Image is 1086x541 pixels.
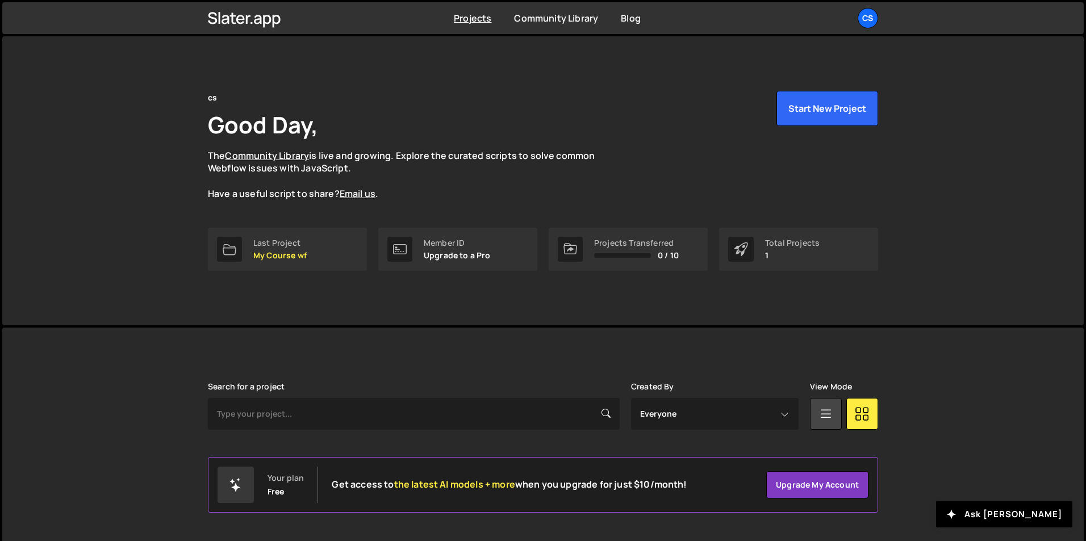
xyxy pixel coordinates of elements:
label: Search for a project [208,382,285,391]
a: Upgrade my account [766,471,868,498]
a: Blog [621,12,641,24]
label: Created By [631,382,674,391]
a: Last Project My Course wf [208,228,367,271]
div: Total Projects [765,238,820,248]
div: Your plan [268,473,304,483]
a: cs [858,8,878,28]
p: My Course wf [253,251,307,260]
button: Ask [PERSON_NAME] [936,501,1072,527]
p: Upgrade to a Pro [424,251,491,260]
span: 0 / 10 [658,251,679,260]
div: Member ID [424,238,491,248]
label: View Mode [810,382,852,391]
div: cs [208,91,217,104]
a: Email us [340,187,375,200]
div: Projects Transferred [594,238,679,248]
h1: Good Day, [208,109,318,140]
p: 1 [765,251,820,260]
div: Last Project [253,238,307,248]
div: Free [268,487,285,496]
a: Community Library [225,149,309,162]
p: The is live and growing. Explore the curated scripts to solve common Webflow issues with JavaScri... [208,149,617,200]
h2: Get access to when you upgrade for just $10/month! [332,479,687,490]
span: the latest AI models + more [394,478,515,490]
button: Start New Project [776,91,878,126]
input: Type your project... [208,398,620,430]
a: Community Library [514,12,598,24]
a: Projects [454,12,491,24]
